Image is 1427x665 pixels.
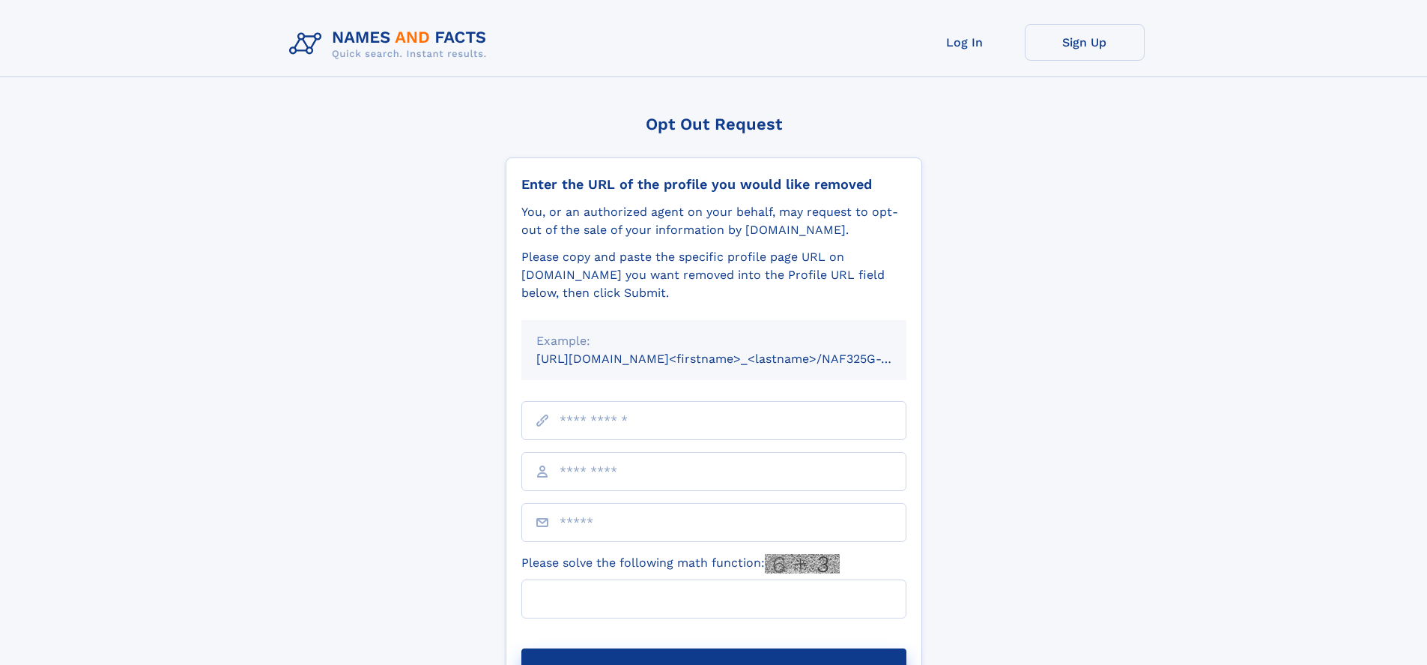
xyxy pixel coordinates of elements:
[521,176,906,193] div: Enter the URL of the profile you would like removed
[506,115,922,133] div: Opt Out Request
[1025,24,1145,61] a: Sign Up
[905,24,1025,61] a: Log In
[536,352,935,366] small: [URL][DOMAIN_NAME]<firstname>_<lastname>/NAF325G-xxxxxxxx
[521,554,840,574] label: Please solve the following math function:
[521,203,906,239] div: You, or an authorized agent on your behalf, may request to opt-out of the sale of your informatio...
[283,24,499,64] img: Logo Names and Facts
[521,248,906,302] div: Please copy and paste the specific profile page URL on [DOMAIN_NAME] you want removed into the Pr...
[536,332,891,350] div: Example:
